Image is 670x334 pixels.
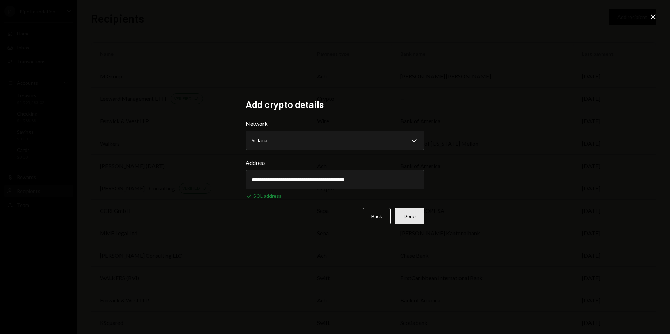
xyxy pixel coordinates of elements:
button: Back [363,208,391,224]
label: Network [246,119,424,128]
div: SOL address [253,192,281,200]
h2: Add crypto details [246,98,424,111]
button: Done [395,208,424,224]
button: Network [246,131,424,150]
label: Address [246,159,424,167]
